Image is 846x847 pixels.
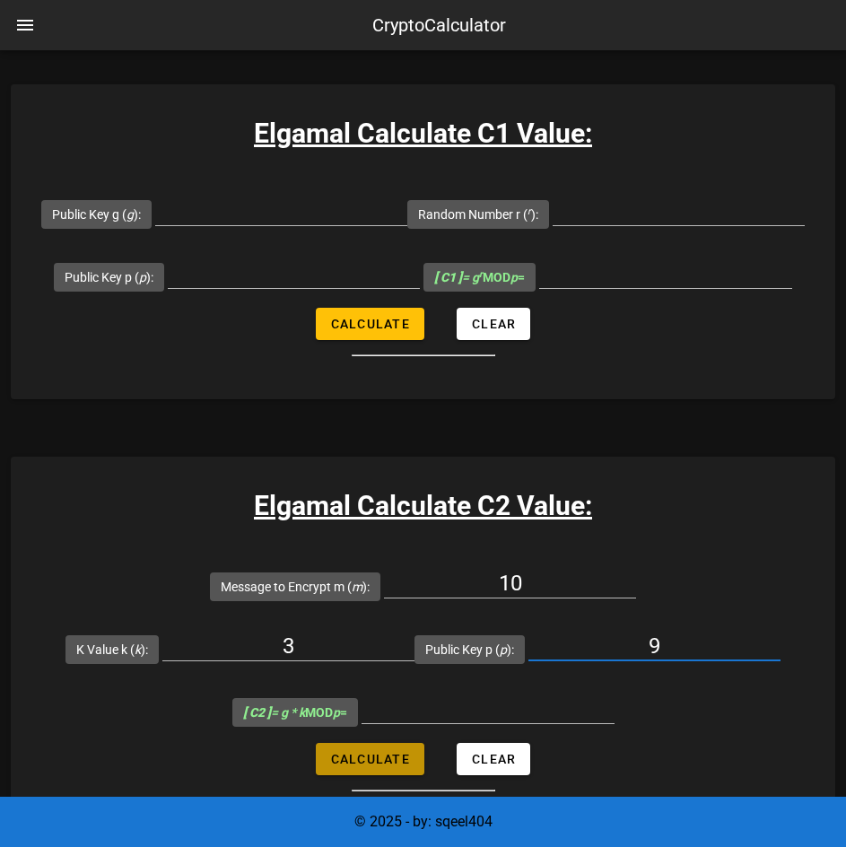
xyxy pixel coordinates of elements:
label: Message to Encrypt m ( ): [221,578,370,596]
b: [ C1 ] [434,270,462,284]
span: Calculate [330,317,410,331]
i: g [126,207,134,222]
label: Public Key g ( ): [52,205,141,223]
button: nav-menu-toggle [4,4,47,47]
i: p [139,270,146,284]
label: Public Key p ( ): [65,268,153,286]
span: Calculate [330,752,410,766]
sup: r [528,205,531,217]
button: Clear [457,743,530,775]
button: Clear [457,308,530,340]
span: MOD = [434,270,525,284]
label: K Value k ( ): [76,641,148,659]
span: Clear [471,752,516,766]
i: = g * k [243,705,305,720]
span: Clear [471,317,516,331]
span: MOD = [243,705,347,720]
button: Calculate [316,743,424,775]
span: © 2025 - by: sqeel404 [354,813,493,830]
div: CryptoCalculator [372,12,506,39]
h3: Elgamal Calculate C2 Value: [11,485,835,526]
b: [ C2 ] [243,705,271,720]
sup: r [479,268,483,280]
i: m [352,580,362,594]
h3: Elgamal Calculate C1 Value: [11,113,835,153]
i: p [510,270,518,284]
i: k [135,642,141,657]
i: p [333,705,340,720]
label: Public Key p ( ): [425,641,514,659]
button: Calculate [316,308,424,340]
i: p [500,642,507,657]
label: Random Number r ( ): [418,205,538,223]
i: = g [434,270,483,284]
